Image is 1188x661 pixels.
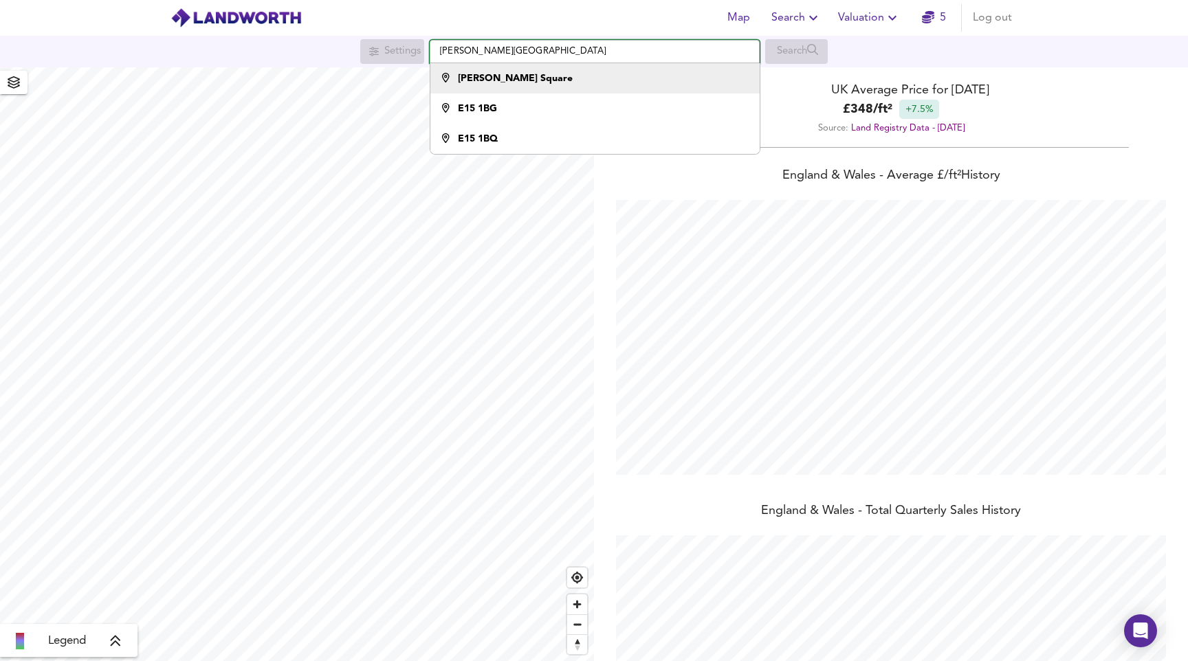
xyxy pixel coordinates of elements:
div: +7.5% [899,100,939,119]
img: logo [170,8,302,28]
span: Map [722,8,755,27]
button: Search [766,4,827,32]
span: Search [771,8,822,27]
span: Log out [973,8,1012,27]
input: Enter a location... [430,40,760,63]
button: Map [716,4,760,32]
span: Legend [48,633,86,649]
div: Search for a location first or explore the map [765,39,828,64]
button: Zoom in [567,594,587,614]
strong: [PERSON_NAME] Square [458,74,573,83]
button: 5 [912,4,956,32]
button: Valuation [833,4,906,32]
a: Land Registry Data - [DATE] [851,124,965,133]
b: £ 348 / ft² [843,100,892,119]
div: Source: [594,119,1188,137]
div: Open Intercom Messenger [1124,614,1157,647]
span: Valuation [838,8,901,27]
button: Find my location [567,568,587,587]
button: Zoom out [567,614,587,634]
div: UK Average Price for [DATE] [594,81,1188,100]
div: England & Wales - Total Quarterly Sales History [594,502,1188,522]
div: England & Wales - Average £/ ft² History [594,167,1188,186]
button: Log out [967,4,1017,32]
strong: E15 1BG [458,104,497,113]
a: 5 [922,8,946,27]
strong: E15 1BQ [458,134,498,144]
button: Reset bearing to north [567,634,587,654]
